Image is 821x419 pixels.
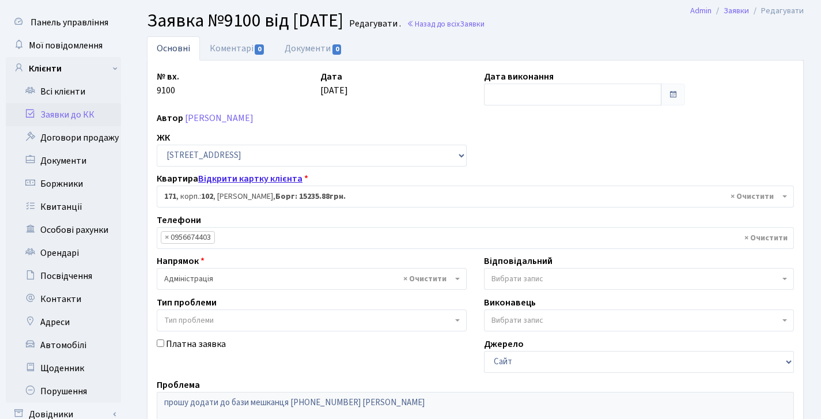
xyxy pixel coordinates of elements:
span: Заявки [460,18,485,29]
label: Автор [157,111,183,125]
label: Відповідальний [484,254,553,268]
a: Документи [6,149,121,172]
span: <b>171</b>, корп.: <b>102</b>, Таранов Сергій Вікторович, <b>Борг: 15235.88грн.</b> [164,191,780,202]
label: Телефони [157,213,201,227]
span: Заявка №9100 від [DATE] [147,7,343,34]
span: × [165,232,169,243]
label: № вх. [157,70,179,84]
a: Основні [147,36,200,61]
label: Виконавець [484,296,536,309]
a: Автомобілі [6,334,121,357]
a: Всі клієнти [6,80,121,103]
span: Адміністрація [164,273,452,285]
label: Дата виконання [484,70,554,84]
span: <b>171</b>, корп.: <b>102</b>, Таранов Сергій Вікторович, <b>Борг: 15235.88грн.</b> [157,186,794,207]
div: [DATE] [312,70,475,105]
a: Договори продажу [6,126,121,149]
a: Панель управління [6,11,121,34]
a: Орендарі [6,241,121,265]
span: 0 [332,44,342,55]
li: Редагувати [749,5,804,17]
label: ЖК [157,131,170,145]
label: Тип проблеми [157,296,217,309]
label: Платна заявка [166,337,226,351]
a: Адреси [6,311,121,334]
small: Редагувати . [347,18,401,29]
span: Мої повідомлення [29,39,103,52]
a: Заявки до КК [6,103,121,126]
label: Квартира [157,172,308,186]
span: Видалити всі елементи [744,232,788,244]
a: Відкрити картку клієнта [198,172,302,185]
a: Admin [690,5,712,17]
a: Особові рахунки [6,218,121,241]
a: Документи [275,36,352,61]
a: [PERSON_NAME] [185,112,254,124]
span: Адміністрація [157,268,467,290]
a: Щоденник [6,357,121,380]
a: Контакти [6,288,121,311]
a: Боржники [6,172,121,195]
a: Назад до всіхЗаявки [407,18,485,29]
a: Квитанції [6,195,121,218]
span: 0 [255,44,264,55]
label: Джерело [484,337,524,351]
span: Видалити всі елементи [731,191,774,202]
span: Вибрати запис [491,315,543,326]
label: Проблема [157,378,200,392]
span: Панель управління [31,16,108,29]
span: Видалити всі елементи [403,273,447,285]
b: 102 [201,191,213,202]
b: 171 [164,191,176,202]
a: Коментарі [200,36,275,61]
li: 0956674403 [161,231,215,244]
div: 9100 [148,70,312,105]
span: Вибрати запис [491,273,543,285]
a: Порушення [6,380,121,403]
span: Тип проблеми [164,315,214,326]
a: Клієнти [6,57,121,80]
label: Дата [320,70,342,84]
a: Мої повідомлення [6,34,121,57]
label: Напрямок [157,254,205,268]
b: Борг: 15235.88грн. [275,191,346,202]
a: Посвідчення [6,265,121,288]
a: Заявки [724,5,749,17]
